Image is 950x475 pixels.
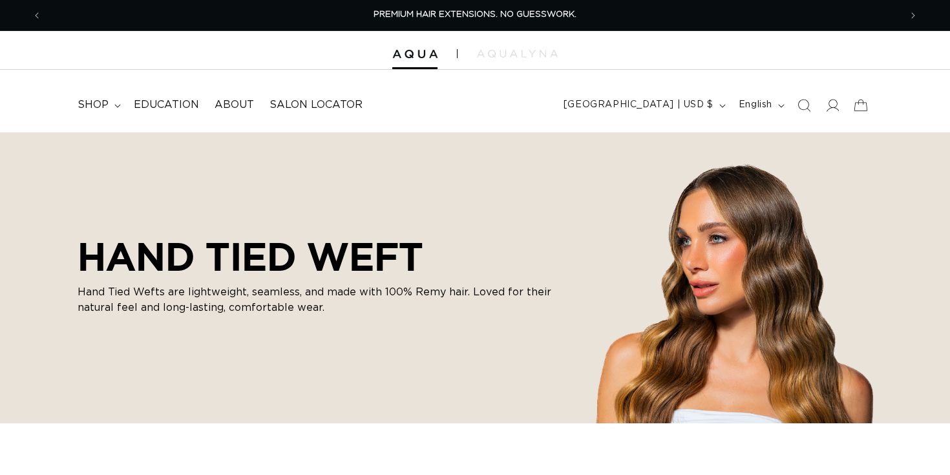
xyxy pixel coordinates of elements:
span: Education [134,98,199,112]
a: About [207,90,262,120]
span: [GEOGRAPHIC_DATA] | USD $ [564,98,713,112]
h2: HAND TIED WEFT [78,234,569,279]
summary: shop [70,90,126,120]
summary: Search [790,91,818,120]
button: Next announcement [899,3,927,28]
span: Salon Locator [269,98,363,112]
a: Salon Locator [262,90,370,120]
img: aqualyna.com [477,50,558,58]
button: English [731,93,790,118]
a: Education [126,90,207,120]
button: [GEOGRAPHIC_DATA] | USD $ [556,93,731,118]
span: PREMIUM HAIR EXTENSIONS. NO GUESSWORK. [374,10,576,19]
span: shop [78,98,109,112]
span: About [215,98,254,112]
span: English [739,98,772,112]
img: Aqua Hair Extensions [392,50,438,59]
button: Previous announcement [23,3,51,28]
p: Hand Tied Wefts are lightweight, seamless, and made with 100% Remy hair. Loved for their natural ... [78,284,569,315]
